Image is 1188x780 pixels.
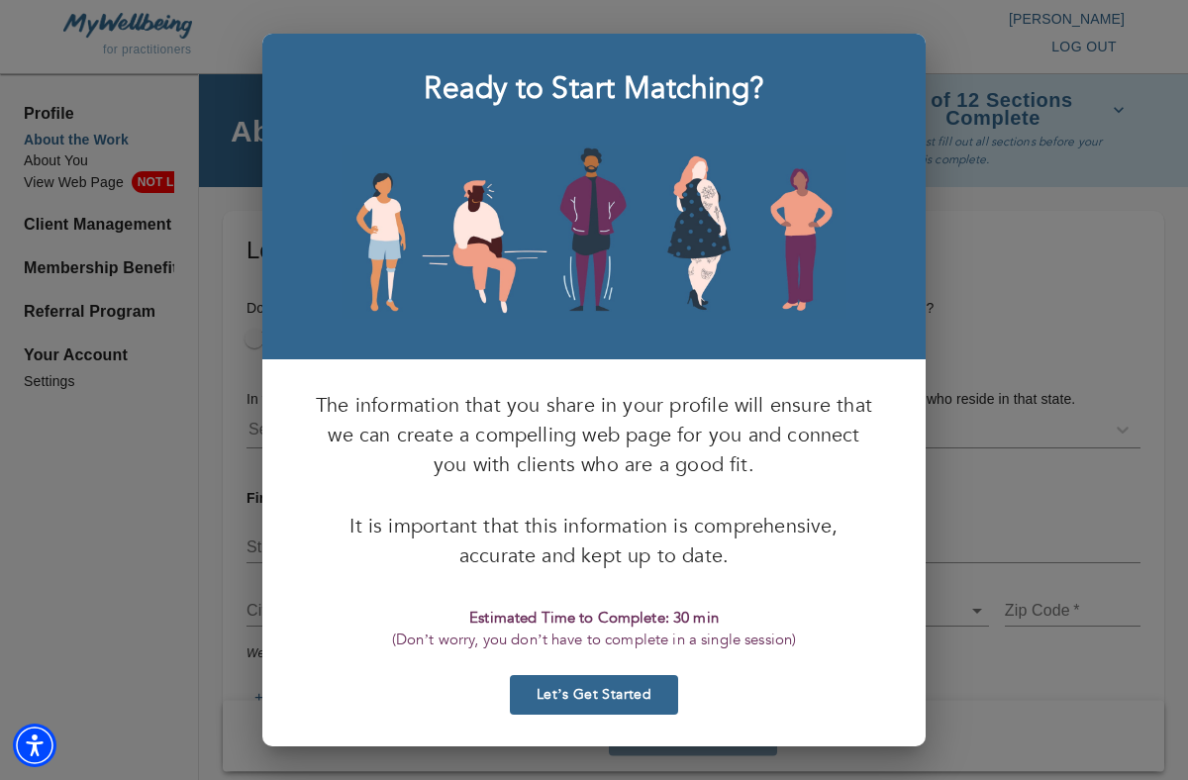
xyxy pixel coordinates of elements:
img: people [342,145,846,318]
p: (Don’t worry, you don’t have to complete in a single session) [392,629,797,651]
button: Let’s Get Started [510,675,678,715]
p: The information that you share in your profile will ensure that we can create a compelling web pa... [314,391,874,480]
span: Let’s Get Started [518,685,670,704]
h6: Ready to Start Matching? [424,65,763,113]
p: Estimated Time to Complete: 30 min [392,607,797,630]
div: Accessibility Menu [13,724,56,767]
p: It is important that this information is comprehensive, accurate and kept up to date. [314,512,874,571]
